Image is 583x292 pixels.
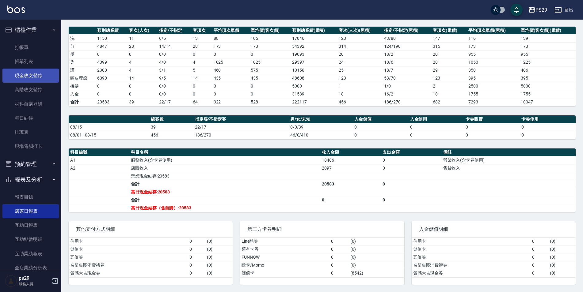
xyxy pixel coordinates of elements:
[519,66,576,74] td: 406
[205,238,233,245] td: ( 0 )
[548,238,576,245] td: ( 0 )
[409,123,464,131] td: 0
[442,164,576,172] td: 售貨收入
[531,269,548,277] td: 0
[467,66,519,74] td: 350
[320,196,381,204] td: 0
[129,188,320,196] td: 當日現金結存:20583
[548,245,576,253] td: ( 0 )
[291,58,337,66] td: 29397
[291,90,337,98] td: 31589
[431,42,467,50] td: 315
[353,115,409,123] th: 入金儲值
[2,83,59,97] a: 高階收支登錄
[431,58,467,66] td: 28
[383,27,431,35] th: 指定/不指定(累積)
[96,34,128,42] td: 1150
[519,50,576,58] td: 955
[240,261,330,269] td: 歐卡/Momo
[548,269,576,277] td: ( 0 )
[212,74,250,82] td: 435
[191,66,212,74] td: 5
[337,98,382,106] td: 456
[69,131,149,139] td: 08/01 - 08/15
[383,82,431,90] td: 1 / 0
[158,74,191,82] td: 9 / 5
[552,4,576,16] button: 登出
[240,238,330,245] td: Line酷券
[548,261,576,269] td: ( 0 )
[2,261,59,275] a: 全店業績分析表
[158,34,191,42] td: 6 / 5
[464,115,520,123] th: 卡券販賣
[519,42,576,50] td: 173
[337,82,382,90] td: 1
[349,245,404,253] td: ( 0 )
[520,123,576,131] td: 0
[158,27,191,35] th: 指定/不指定
[289,131,353,139] td: 46/0/410
[212,98,250,106] td: 322
[431,90,467,98] td: 18
[247,226,397,232] span: 第三方卡券明細
[158,98,191,106] td: 22/17
[442,156,576,164] td: 營業收入(含卡券使用)
[291,34,337,42] td: 17046
[96,27,128,35] th: 類別總業績
[519,74,576,82] td: 395
[129,204,320,212] td: 當日現金結存（含自購）:20583
[188,269,205,277] td: 0
[291,98,337,106] td: 222117
[7,6,25,13] img: Logo
[188,253,205,261] td: 0
[19,281,50,287] p: 服務人員
[467,34,519,42] td: 116
[96,98,128,106] td: 20583
[69,238,188,245] td: 信用卡
[249,58,291,66] td: 1025
[291,42,337,50] td: 54392
[431,50,467,58] td: 20
[191,58,212,66] td: 4
[330,269,349,277] td: 0
[353,131,409,139] td: 0
[240,245,330,253] td: 舊有卡券
[383,58,431,66] td: 18 / 6
[69,123,149,131] td: 08/15
[69,58,96,66] td: 染
[128,90,158,98] td: 0
[337,90,382,98] td: 18
[188,245,205,253] td: 0
[69,34,96,42] td: 洗
[467,50,519,58] td: 955
[349,261,404,269] td: ( 0 )
[412,269,531,277] td: 質感大吉現金券
[467,27,519,35] th: 平均項次單價(累積)
[76,226,225,232] span: 其他支付方式明細
[381,164,442,172] td: 0
[158,50,191,58] td: 0 / 0
[128,27,158,35] th: 客次(人次)
[412,253,531,261] td: 五倍券
[158,66,191,74] td: 3 / 1
[330,261,349,269] td: 0
[320,156,381,164] td: 18486
[193,131,289,139] td: 186/270
[431,27,467,35] th: 客項次(累積)
[519,27,576,35] th: 單均價(客次價)(累積)
[69,50,96,58] td: 燙
[383,98,431,106] td: 186/270
[191,50,212,58] td: 0
[191,82,212,90] td: 0
[240,238,404,277] table: a dense table
[519,58,576,66] td: 1225
[2,204,59,218] a: 店家日報表
[249,82,291,90] td: 0
[158,90,191,98] td: 0 / 0
[69,90,96,98] td: 入金
[337,27,382,35] th: 客次(人次)(累積)
[96,82,128,90] td: 0
[383,50,431,58] td: 18 / 2
[193,123,289,131] td: 22/17
[383,66,431,74] td: 18 / 7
